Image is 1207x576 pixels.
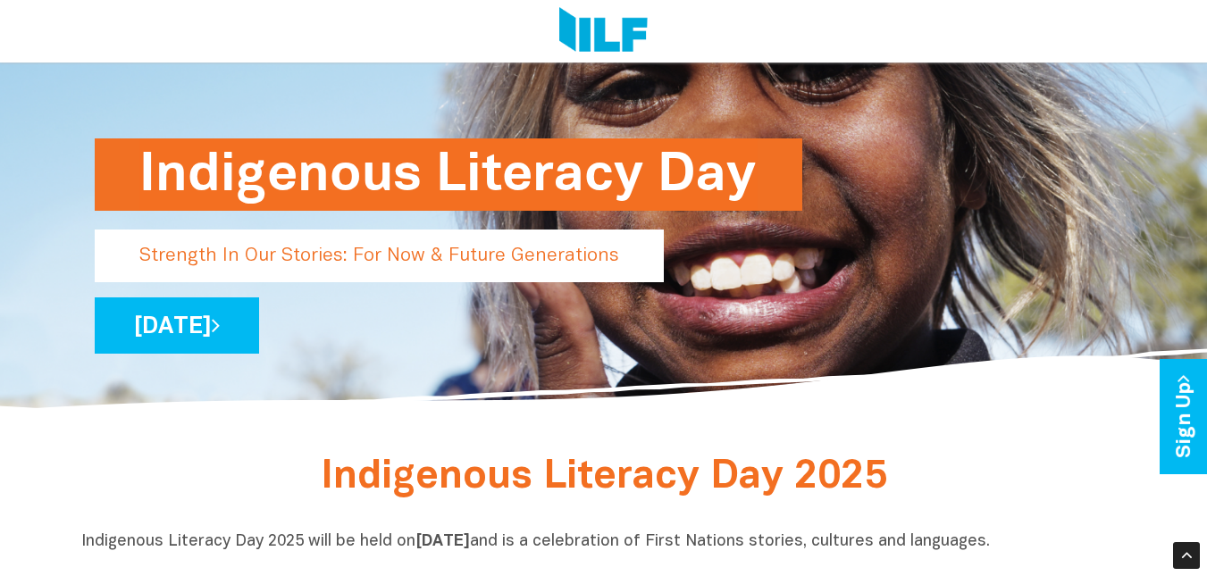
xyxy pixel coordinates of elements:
[415,534,470,549] b: [DATE]
[1173,542,1200,569] div: Scroll Back to Top
[95,230,664,282] p: Strength In Our Stories: For Now & Future Generations
[321,459,887,496] span: Indigenous Literacy Day 2025
[559,7,648,55] img: Logo
[95,297,259,354] a: [DATE]
[139,138,758,211] h1: Indigenous Literacy Day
